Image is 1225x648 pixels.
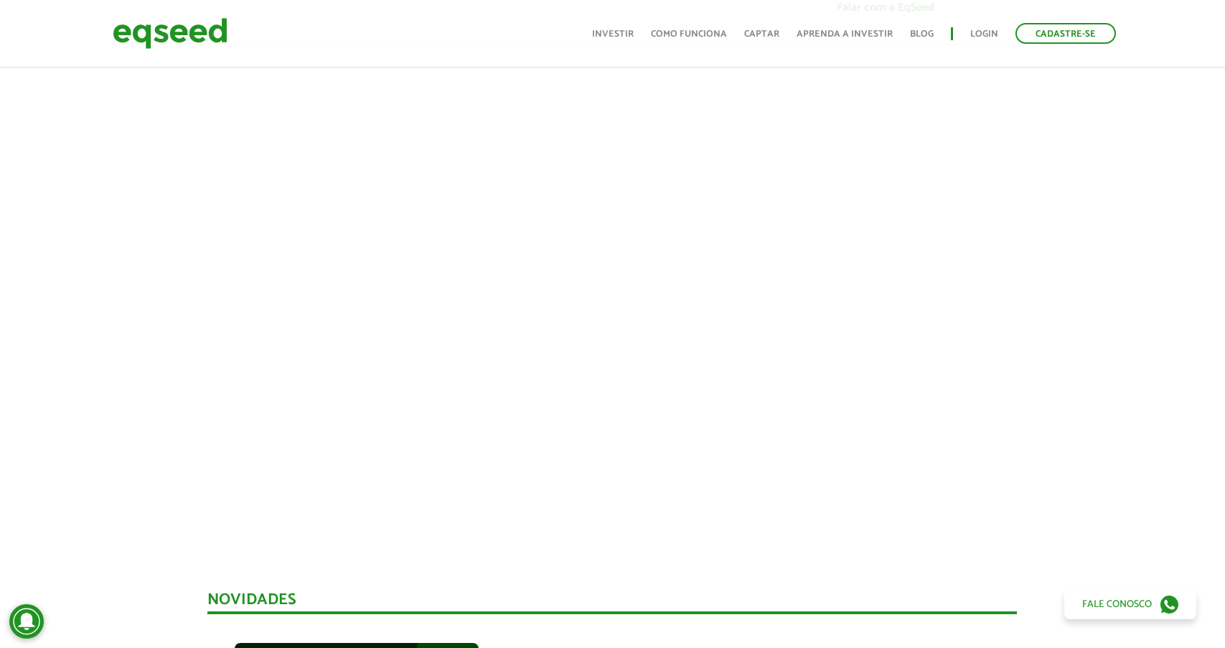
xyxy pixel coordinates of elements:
[207,592,1017,614] div: Novidades
[204,73,1022,534] iframe: JetBov | Oferta disponível
[797,29,893,39] a: Aprenda a investir
[744,29,779,39] a: Captar
[592,29,634,39] a: Investir
[910,29,934,39] a: Blog
[113,14,227,52] img: EqSeed
[651,29,727,39] a: Como funciona
[1015,23,1116,44] a: Cadastre-se
[1064,589,1196,619] a: Fale conosco
[970,29,998,39] a: Login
